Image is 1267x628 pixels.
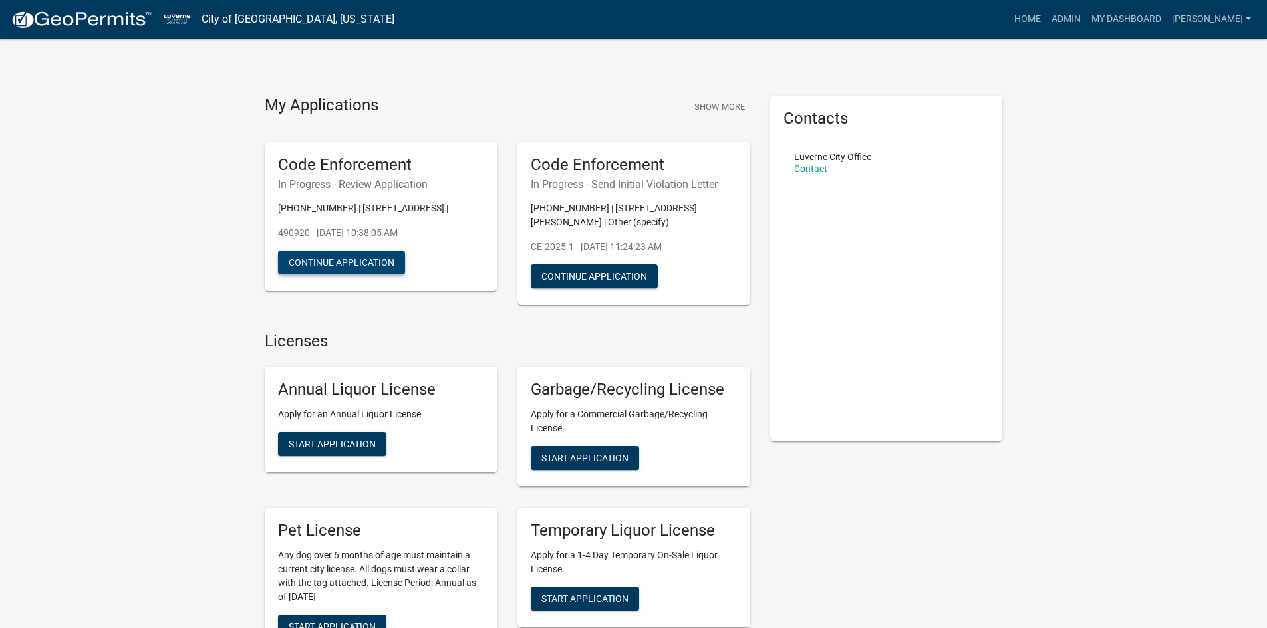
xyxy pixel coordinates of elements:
[278,548,484,604] p: Any dog over 6 months of age must maintain a current city license. All dogs must wear a collar wi...
[531,240,737,254] p: CE-2025-1 - [DATE] 11:24:23 AM
[278,201,484,215] p: [PHONE_NUMBER] | [STREET_ADDRESS] |
[278,407,484,421] p: Apply for an Annual Liquor License
[531,178,737,191] h6: In Progress - Send Initial Violation Letter
[1009,7,1046,32] a: Home
[265,96,378,116] h4: My Applications
[531,548,737,576] p: Apply for a 1-4 Day Temporary On-Sale Liquor License
[278,432,386,456] button: Start Application
[531,201,737,229] p: [PHONE_NUMBER] | [STREET_ADDRESS][PERSON_NAME] | Other (specify)
[1167,7,1256,32] a: [PERSON_NAME]
[202,8,394,31] a: City of [GEOGRAPHIC_DATA], [US_STATE]
[278,226,484,240] p: 490920 - [DATE] 10:38:05 AM
[541,453,629,463] span: Start Application
[531,587,639,611] button: Start Application
[278,156,484,175] h5: Code Enforcement
[794,163,827,174] a: Contact
[531,156,737,175] h5: Code Enforcement
[531,264,658,288] button: Continue Application
[278,251,405,274] button: Continue Application
[289,439,376,449] span: Start Application
[689,96,750,118] button: Show More
[531,380,737,399] h5: Garbage/Recycling License
[783,109,990,128] h5: Contacts
[531,446,639,470] button: Start Application
[278,178,484,191] h6: In Progress - Review Application
[531,521,737,540] h5: Temporary Liquor License
[1046,7,1086,32] a: Admin
[278,521,484,540] h5: Pet License
[278,380,484,399] h5: Annual Liquor License
[1086,7,1167,32] a: My Dashboard
[265,332,750,351] h4: Licenses
[531,407,737,435] p: Apply for a Commercial Garbage/Recycling License
[164,10,191,28] img: City of Luverne, Minnesota
[794,152,871,161] p: Luverne City Office
[541,593,629,603] span: Start Application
